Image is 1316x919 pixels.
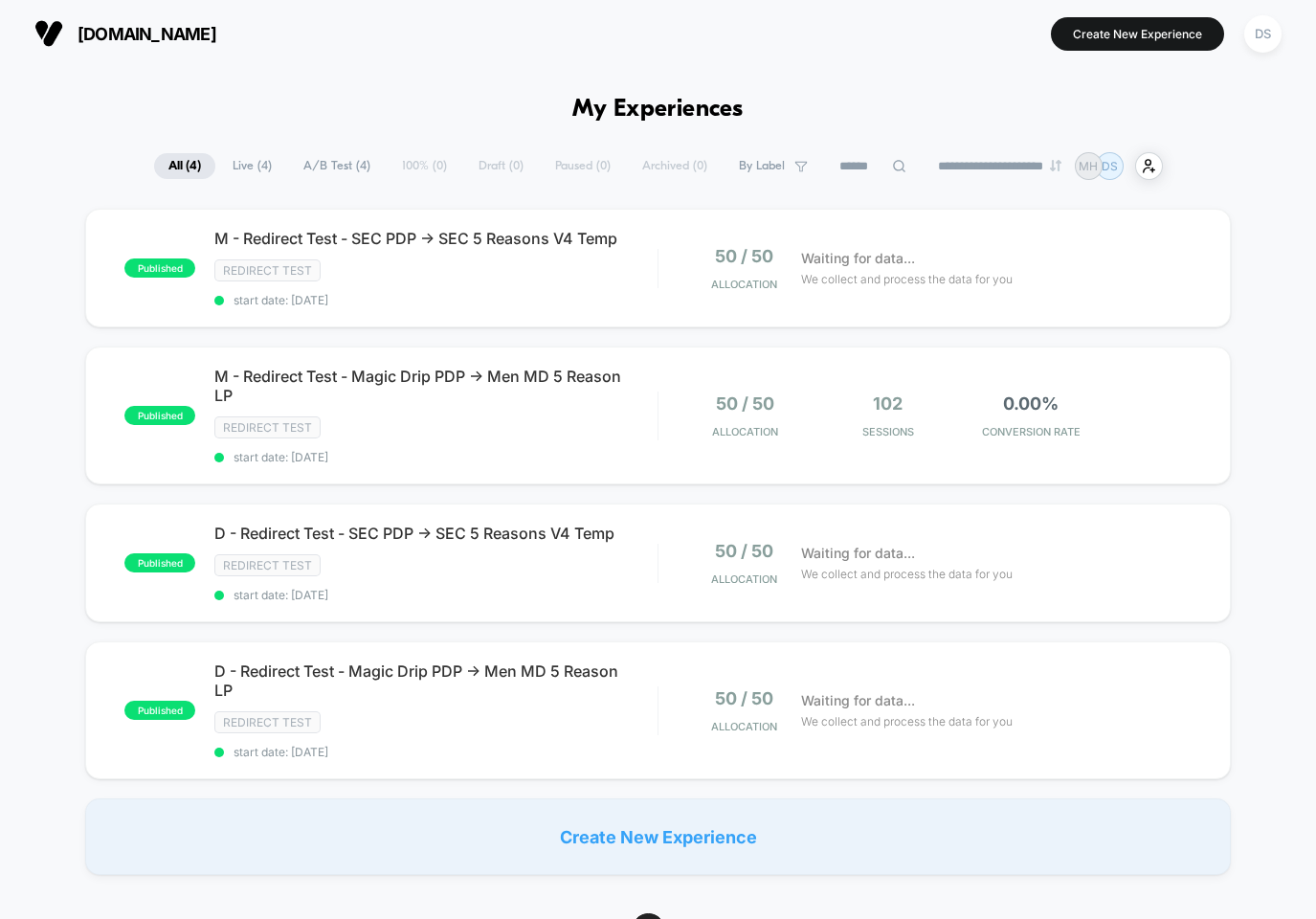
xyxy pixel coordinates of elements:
span: start date: [DATE] [214,588,657,602]
span: start date: [DATE] [214,293,657,307]
span: start date: [DATE] [214,450,657,464]
span: Redirect Test [214,259,321,281]
span: D - Redirect Test - Magic Drip PDP -> Men MD 5 Reason LP [214,661,657,700]
span: [DOMAIN_NAME] [78,24,216,44]
img: Visually logo [34,19,63,48]
span: CONVERSION RATE [964,425,1098,438]
span: D - Redirect Test - SEC PDP -> SEC 5 Reasons V4 Temp [214,524,657,543]
button: [DOMAIN_NAME] [29,18,222,49]
span: 102 [873,393,903,414]
span: Allocation [711,720,777,733]
span: 50 / 50 [715,246,773,266]
span: Allocation [712,425,778,438]
span: Live ( 4 ) [218,153,286,179]
span: A/B Test ( 4 ) [289,153,385,179]
div: Create New Experience [85,798,1230,875]
span: Waiting for data... [801,248,915,269]
span: Sessions [821,425,955,438]
span: We collect and process the data for you [801,565,1013,583]
span: M - Redirect Test - Magic Drip PDP -> Men MD 5 Reason LP [214,367,657,405]
h1: My Experiences [572,96,744,123]
span: M - Redirect Test - SEC PDP -> SEC 5 Reasons V4 Temp [214,229,657,248]
span: 50 / 50 [715,541,773,561]
span: Redirect Test [214,554,321,576]
span: 0.00% [1003,393,1059,414]
span: published [124,258,195,278]
span: Allocation [711,278,777,291]
p: MH [1079,159,1098,173]
span: All ( 4 ) [154,153,215,179]
span: published [124,701,195,720]
button: Create New Experience [1051,17,1224,51]
span: published [124,553,195,572]
span: We collect and process the data for you [801,712,1013,730]
span: Redirect Test [214,416,321,438]
span: Redirect Test [214,711,321,733]
span: Waiting for data... [801,543,915,564]
span: We collect and process the data for you [801,270,1013,288]
span: By Label [739,159,785,173]
img: end [1050,160,1061,171]
span: 50 / 50 [715,688,773,708]
span: start date: [DATE] [214,745,657,759]
span: published [124,406,195,425]
p: DS [1102,159,1118,173]
button: DS [1238,14,1287,54]
span: Allocation [711,572,777,586]
span: Waiting for data... [801,690,915,711]
div: DS [1244,15,1282,53]
span: 50 / 50 [716,393,774,414]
